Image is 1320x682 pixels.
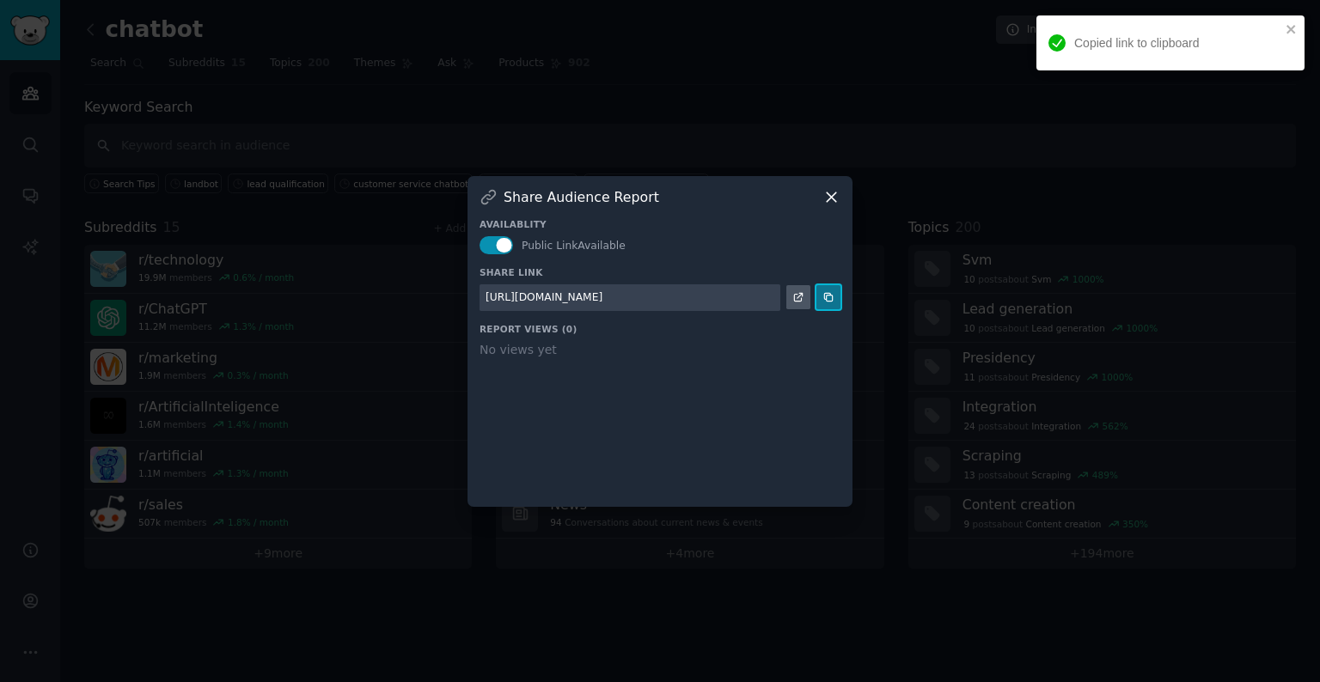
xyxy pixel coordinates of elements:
[504,188,659,206] h3: Share Audience Report
[1074,34,1280,52] div: Copied link to clipboard
[480,266,840,278] h3: Share Link
[480,323,840,335] h3: Report Views ( 0 )
[480,341,840,359] div: No views yet
[522,240,626,252] span: Public Link Available
[1286,22,1298,36] button: close
[480,218,840,230] h3: Availablity
[486,290,602,306] div: [URL][DOMAIN_NAME]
